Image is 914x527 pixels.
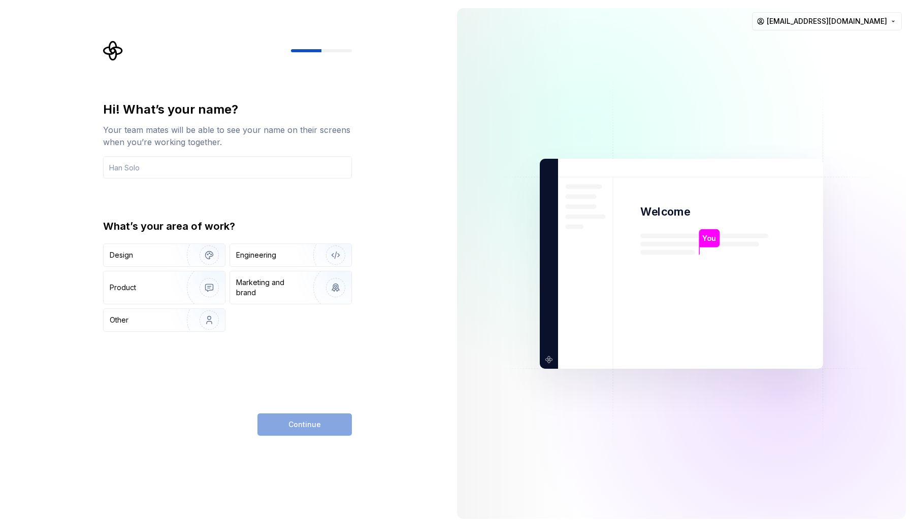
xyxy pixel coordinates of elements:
div: Your team mates will be able to see your name on their screens when you’re working together. [103,124,352,148]
p: Welcome [640,204,690,219]
div: What’s your area of work? [103,219,352,233]
div: Product [110,283,136,293]
div: Design [110,250,133,260]
input: Han Solo [103,156,352,179]
span: [EMAIL_ADDRESS][DOMAIN_NAME] [767,16,887,26]
svg: Supernova Logo [103,41,123,61]
div: Marketing and brand [236,277,305,298]
div: Hi! What’s your name? [103,101,352,118]
div: Other [110,315,128,325]
button: [EMAIL_ADDRESS][DOMAIN_NAME] [752,12,902,30]
div: Engineering [236,250,276,260]
p: You [702,232,716,243]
